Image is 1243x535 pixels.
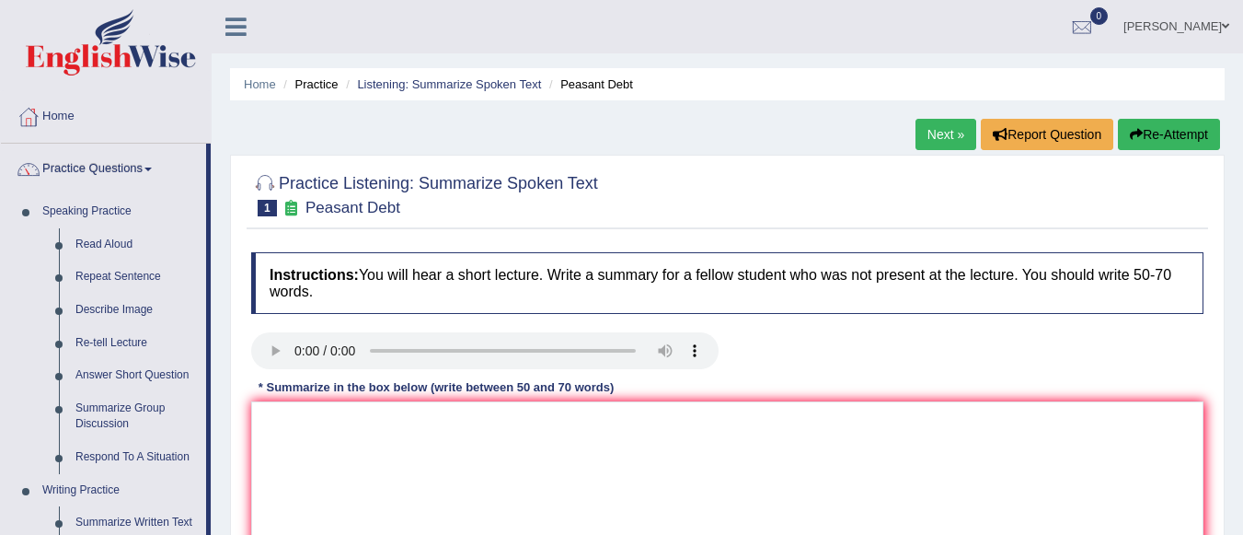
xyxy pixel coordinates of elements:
[67,228,206,262] a: Read Aloud
[67,327,206,360] a: Re-tell Lecture
[251,378,621,396] div: * Summarize in the box below (write between 50 and 70 words)
[981,119,1113,150] button: Report Question
[244,77,276,91] a: Home
[305,199,400,216] small: Peasant Debt
[34,474,206,507] a: Writing Practice
[279,76,338,93] li: Practice
[67,359,206,392] a: Answer Short Question
[251,252,1203,314] h4: You will hear a short lecture. Write a summary for a fellow student who was not present at the le...
[1,144,206,190] a: Practice Questions
[34,195,206,228] a: Speaking Practice
[251,170,598,216] h2: Practice Listening: Summarize Spoken Text
[67,261,206,294] a: Repeat Sentence
[270,267,359,283] b: Instructions:
[545,76,633,93] li: Peasant Debt
[67,294,206,327] a: Describe Image
[1,91,211,137] a: Home
[1090,7,1109,25] span: 0
[282,200,301,217] small: Exam occurring question
[357,77,541,91] a: Listening: Summarize Spoken Text
[67,441,206,474] a: Respond To A Situation
[258,200,277,216] span: 1
[1118,119,1220,150] button: Re-Attempt
[67,392,206,441] a: Summarize Group Discussion
[915,119,976,150] a: Next »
